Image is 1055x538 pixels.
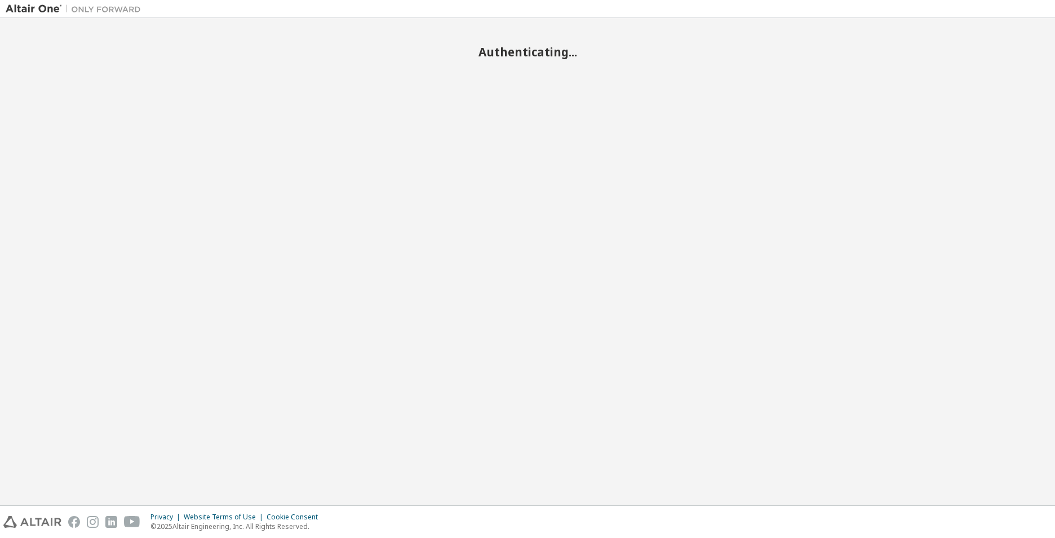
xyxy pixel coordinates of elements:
[6,3,147,15] img: Altair One
[6,45,1049,59] h2: Authenticating...
[87,516,99,528] img: instagram.svg
[184,513,267,522] div: Website Terms of Use
[150,522,325,531] p: © 2025 Altair Engineering, Inc. All Rights Reserved.
[267,513,325,522] div: Cookie Consent
[3,516,61,528] img: altair_logo.svg
[105,516,117,528] img: linkedin.svg
[68,516,80,528] img: facebook.svg
[150,513,184,522] div: Privacy
[124,516,140,528] img: youtube.svg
